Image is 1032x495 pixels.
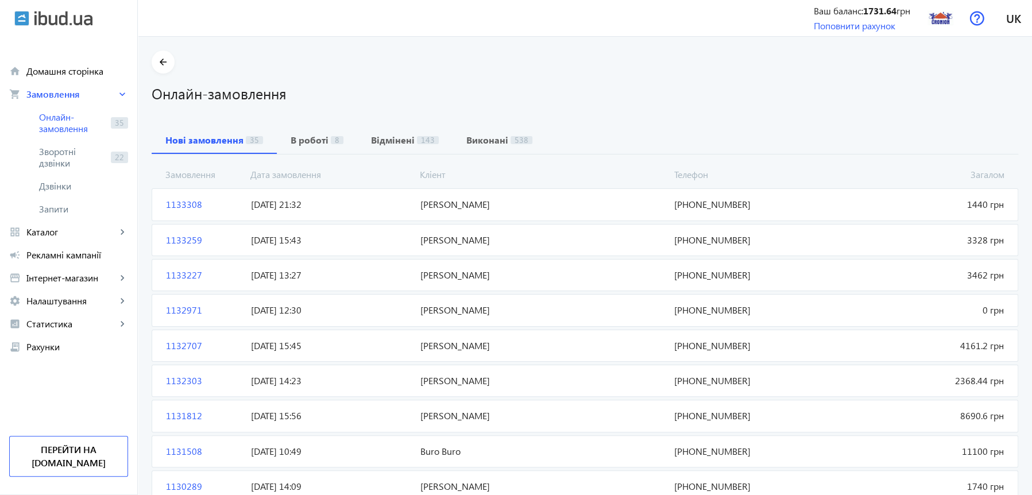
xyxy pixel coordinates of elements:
b: В роботі [291,136,328,145]
span: [PHONE_NUMBER] [670,339,839,352]
span: Кліент [415,168,670,181]
span: [PHONE_NUMBER] [670,480,839,493]
mat-icon: grid_view [9,226,21,238]
span: [DATE] 10:49 [246,445,416,458]
mat-icon: arrow_back [156,55,171,69]
span: Інтернет-магазин [26,272,117,284]
mat-icon: campaign [9,249,21,261]
span: [DATE] 15:43 [246,234,416,246]
span: [PERSON_NAME] [416,269,670,281]
span: [PHONE_NUMBER] [670,198,839,211]
div: Ваш баланс: грн [814,5,910,17]
span: [PHONE_NUMBER] [670,304,839,316]
span: 22 [111,152,128,163]
span: Каталог [26,226,117,238]
span: Загалом [840,168,1009,181]
span: 1132971 [161,304,246,316]
span: [PERSON_NAME] [416,198,670,211]
a: Поповнити рахунок [814,20,895,32]
span: Дата замовлення [246,168,415,181]
span: 0 грн [839,304,1008,316]
span: Buro Buro [416,445,670,458]
h1: Онлайн-замовлення [152,83,1018,103]
mat-icon: storefront [9,272,21,284]
img: help.svg [969,11,984,26]
span: Налаштування [26,295,117,307]
span: [PHONE_NUMBER] [670,234,839,246]
span: [DATE] 21:32 [246,198,416,211]
span: 1132303 [161,374,246,387]
img: ibud.svg [14,11,29,26]
a: Перейти на [DOMAIN_NAME] [9,436,128,477]
span: 4161.2 грн [839,339,1008,352]
span: [PHONE_NUMBER] [670,409,839,422]
b: Виконані [466,136,508,145]
span: 1133308 [161,198,246,211]
mat-icon: receipt_long [9,341,21,353]
span: 1740 грн [839,480,1008,493]
span: [PHONE_NUMBER] [670,374,839,387]
span: [PERSON_NAME] [416,234,670,246]
span: 3462 грн [839,269,1008,281]
span: 35 [111,117,128,129]
span: uk [1006,11,1021,25]
span: Замовлення [26,88,117,100]
img: 1436207493-14362074934-logo.gif [927,5,953,31]
span: 8 [331,136,343,144]
span: Зворотні дзвінки [39,146,106,169]
span: [DATE] 12:30 [246,304,416,316]
span: Онлайн-замовлення [39,111,106,134]
span: 8690.6 грн [839,409,1008,422]
span: 35 [246,136,263,144]
mat-icon: home [9,65,21,77]
span: Рахунки [26,341,128,353]
span: Домашня сторінка [26,65,128,77]
span: [DATE] 15:56 [246,409,416,422]
span: 1133259 [161,234,246,246]
span: [PERSON_NAME] [416,480,670,493]
b: Нові замовлення [165,136,243,145]
span: Запити [39,203,128,215]
span: [PERSON_NAME] [416,304,670,316]
span: [DATE] 14:23 [246,374,416,387]
b: Відмінені [371,136,415,145]
span: 538 [511,136,532,144]
span: [DATE] 13:27 [246,269,416,281]
b: 1731.64 [863,5,896,17]
span: Замовлення [161,168,246,181]
span: [PERSON_NAME] [416,339,670,352]
span: 2368.44 грн [839,374,1008,387]
mat-icon: keyboard_arrow_right [117,295,128,307]
span: [DATE] 14:09 [246,480,416,493]
span: [PERSON_NAME] [416,409,670,422]
span: 1131508 [161,445,246,458]
mat-icon: keyboard_arrow_right [117,318,128,330]
span: Дзвінки [39,180,128,192]
mat-icon: keyboard_arrow_right [117,88,128,100]
span: 3328 грн [839,234,1008,246]
span: Статистика [26,318,117,330]
span: 11100 грн [839,445,1008,458]
mat-icon: shopping_cart [9,88,21,100]
span: 1130289 [161,480,246,493]
span: [PHONE_NUMBER] [670,445,839,458]
span: [PHONE_NUMBER] [670,269,839,281]
span: Телефон [670,168,839,181]
mat-icon: settings [9,295,21,307]
mat-icon: keyboard_arrow_right [117,272,128,284]
span: 1131812 [161,409,246,422]
span: [DATE] 15:45 [246,339,416,352]
span: [PERSON_NAME] [416,374,670,387]
img: ibud_text.svg [34,11,92,26]
mat-icon: analytics [9,318,21,330]
span: 143 [417,136,439,144]
span: 1133227 [161,269,246,281]
span: Рекламні кампанії [26,249,128,261]
span: 1132707 [161,339,246,352]
mat-icon: keyboard_arrow_right [117,226,128,238]
span: 1440 грн [839,198,1008,211]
